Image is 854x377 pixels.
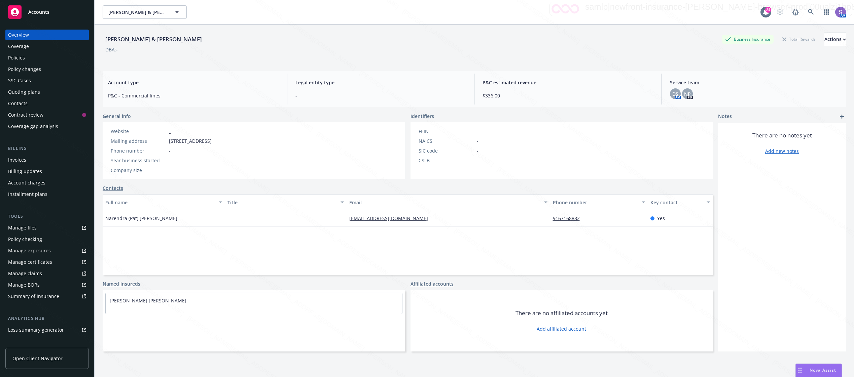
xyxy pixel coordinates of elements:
[419,128,474,135] div: FEIN
[5,291,89,302] a: Summary of insurance
[8,52,25,63] div: Policies
[5,75,89,86] a: SSC Cases
[411,113,434,120] span: Identifiers
[5,3,89,22] a: Accounts
[8,189,47,200] div: Installment plans
[108,79,279,86] span: Account type
[8,64,41,75] div: Policy changes
[5,234,89,245] a: Policy checking
[5,177,89,188] a: Account charges
[8,245,51,256] div: Manage exposures
[227,215,229,222] span: -
[650,199,703,206] div: Key contact
[349,215,433,221] a: [EMAIL_ADDRESS][DOMAIN_NAME]
[765,148,799,155] a: Add new notes
[8,155,26,165] div: Invoices
[838,113,846,121] a: add
[169,167,171,174] span: -
[5,166,89,177] a: Billing updates
[684,90,691,97] span: NP
[227,199,337,206] div: Title
[672,90,678,97] span: DS
[804,5,818,19] a: Search
[111,157,166,164] div: Year business started
[411,280,454,287] a: Affiliated accounts
[477,157,478,164] span: -
[477,128,478,135] span: -
[824,33,846,46] button: Actions
[5,189,89,200] a: Installment plans
[8,98,28,109] div: Contacts
[8,30,29,40] div: Overview
[648,194,713,210] button: Key contact
[779,35,819,43] div: Total Rewards
[789,5,802,19] a: Report a Bug
[8,110,43,120] div: Contract review
[28,9,49,15] span: Accounts
[110,297,186,304] a: [PERSON_NAME] [PERSON_NAME]
[111,147,166,154] div: Phone number
[5,325,89,335] a: Loss summary generator
[8,41,29,52] div: Coverage
[8,268,42,279] div: Manage claims
[111,167,166,174] div: Company size
[796,364,804,377] div: Drag to move
[765,7,771,13] div: 24
[483,92,653,99] span: $336.00
[5,110,89,120] a: Contract review
[5,87,89,97] a: Quoting plans
[169,128,171,134] a: -
[419,147,474,154] div: SIC code
[295,79,466,86] span: Legal entity type
[103,35,205,44] div: [PERSON_NAME] & [PERSON_NAME]
[8,280,40,290] div: Manage BORs
[8,75,31,86] div: SSC Cases
[835,7,846,17] img: photo
[483,79,653,86] span: P&C estimated revenue
[795,364,842,377] button: Nova Assist
[103,194,225,210] button: Full name
[225,194,347,210] button: Title
[5,245,89,256] a: Manage exposures
[722,35,774,43] div: Business Insurance
[5,98,89,109] a: Contacts
[718,113,732,121] span: Notes
[670,79,841,86] span: Service team
[105,215,177,222] span: Narendra (Pat) [PERSON_NAME]
[108,9,167,16] span: [PERSON_NAME] & [PERSON_NAME]
[537,325,586,332] a: Add affiliated account
[8,177,45,188] div: Account charges
[111,137,166,144] div: Mailing address
[111,128,166,135] div: Website
[108,92,279,99] span: P&C - Commercial lines
[477,137,478,144] span: -
[105,46,118,53] div: DBA: -
[105,199,215,206] div: Full name
[419,137,474,144] div: NAICS
[8,325,64,335] div: Loss summary generator
[12,355,63,362] span: Open Client Navigator
[553,199,638,206] div: Phone number
[347,194,550,210] button: Email
[103,5,187,19] button: [PERSON_NAME] & [PERSON_NAME]
[169,137,212,144] span: [STREET_ADDRESS]
[5,213,89,220] div: Tools
[8,234,42,245] div: Policy checking
[5,30,89,40] a: Overview
[8,166,42,177] div: Billing updates
[550,194,648,210] button: Phone number
[5,222,89,233] a: Manage files
[553,215,585,221] a: 9167168882
[8,87,40,97] div: Quoting plans
[103,113,131,120] span: General info
[8,121,58,132] div: Coverage gap analysis
[419,157,474,164] div: CSLB
[477,147,478,154] span: -
[5,121,89,132] a: Coverage gap analysis
[349,199,540,206] div: Email
[752,131,812,139] span: There are no notes yet
[773,5,787,19] a: Start snowing
[5,315,89,322] div: Analytics hub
